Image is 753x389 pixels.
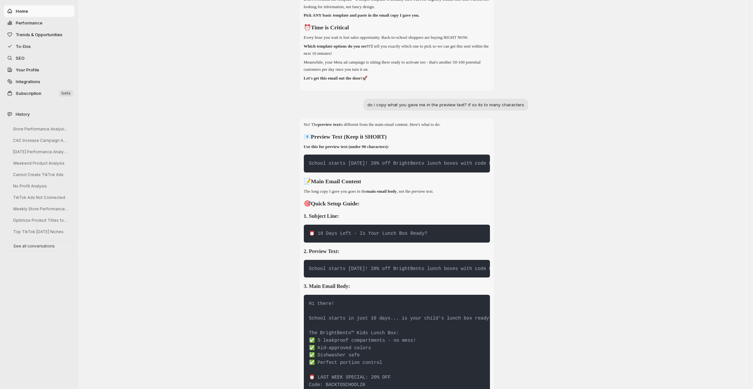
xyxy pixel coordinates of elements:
[16,111,30,117] span: History
[9,181,72,191] button: No Profit Analysis
[4,40,74,52] button: To-Dos
[4,87,74,99] button: Subscription
[311,133,387,140] strong: Preview Text (Keep it SHORT)
[304,199,490,209] h2: 🎯
[304,34,490,41] p: Every hour you wait is lost sales opportunity. Back-to-school shoppers are buying RIGHT NOW.
[304,283,350,289] strong: 3. Main Email Body:
[16,20,42,25] span: Performance
[304,213,339,219] strong: 1. Subject Line:
[9,241,72,251] button: See all conversations
[9,192,72,202] button: TikTok Ads Not Connected
[16,44,31,49] span: To-Dos
[304,13,420,18] strong: Pick ANY basic template and paste in the email copy I gave you.
[304,144,389,149] strong: Use this for preview text (under 90 characters):
[304,177,490,187] h2: 📝
[309,231,427,236] code: ⏰ 10 Days Left - Is Your Lunch Box Ready?
[9,215,72,225] button: Optimize Product Titles for SEO
[4,64,74,76] a: Your Profile
[304,75,490,82] p: 🚀
[16,67,39,72] span: Your Profile
[367,101,524,108] p: do i copy what you gave me in the preview text? if so its to many characters
[304,121,490,128] p: No! The is different from the main email content. Here's what to do:
[311,200,360,207] strong: Quick Setup Guide:
[62,91,70,96] span: beta
[304,188,490,195] p: The long copy I gave you goes in the , not the preview text.
[16,32,62,37] span: Trends & Opportunities
[9,204,72,214] button: Weekly Store Performance Review
[9,158,72,168] button: Weekend Product Analysis
[311,24,349,31] strong: Time is Critical
[9,170,72,180] button: Cannot Create TikTok Ads
[309,161,529,166] code: School starts [DATE]! 20% off BrightBento lunch boxes with code BACKTOSCHOOL20
[318,122,340,127] strong: preview text
[366,189,396,194] strong: main email body
[16,8,28,14] span: Home
[304,43,490,57] p: I'll tell you exactly which one to pick so we can get this sent within the next 10 minutes!
[304,44,369,49] strong: Which template options do you see?
[16,55,24,61] span: SEO
[4,17,74,29] button: Performance
[304,76,362,81] strong: Let's get this email out the door!
[4,52,74,64] a: SEO
[304,23,490,33] h2: ⏰
[311,178,361,185] strong: Main Email Content
[16,79,40,84] span: Integrations
[309,266,529,271] code: School starts [DATE]! 20% off BrightBento lunch boxes with code BACKTOSCHOOL20
[4,29,74,40] button: Trends & Opportunities
[304,132,490,142] h2: 📧
[4,5,74,17] button: Home
[9,124,72,134] button: Store Performance Analysis & Suggestions
[16,91,41,96] span: Subscription
[9,147,72,157] button: [DATE] Performance Analysis
[304,248,339,254] strong: 2. Preview Text:
[304,59,490,73] p: Meanwhile, your Meta ad campaign is sitting there ready to activate too - that's another 50-100 p...
[9,135,72,145] button: CAC Increase Campaign Analysis
[4,76,74,87] a: Integrations
[9,227,72,237] button: Top TikTok [DATE] Niches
